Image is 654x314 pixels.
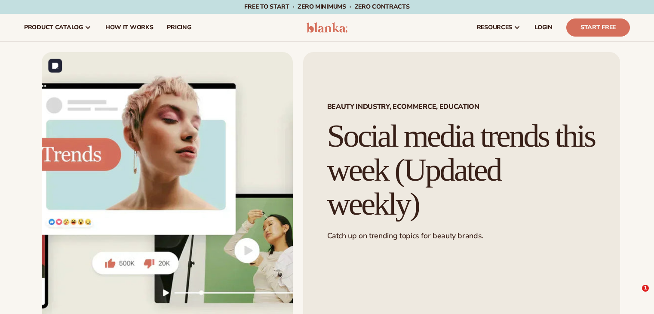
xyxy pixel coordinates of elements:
[167,24,191,31] span: pricing
[528,14,559,41] a: LOGIN
[307,22,347,33] img: logo
[24,24,83,31] span: product catalog
[624,285,645,305] iframe: Intercom live chat
[17,14,98,41] a: product catalog
[244,3,409,11] span: Free to start · ZERO minimums · ZERO contracts
[327,103,596,110] span: Beauty Industry, Ecommerce, Education
[98,14,160,41] a: How It Works
[477,24,512,31] span: resources
[105,24,154,31] span: How It Works
[327,119,596,221] h1: Social media trends this week (Updated weekly)
[470,14,528,41] a: resources
[534,24,553,31] span: LOGIN
[327,231,483,241] span: Catch up on trending topics for beauty brands.
[566,18,630,37] a: Start Free
[642,285,649,292] span: 1
[160,14,198,41] a: pricing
